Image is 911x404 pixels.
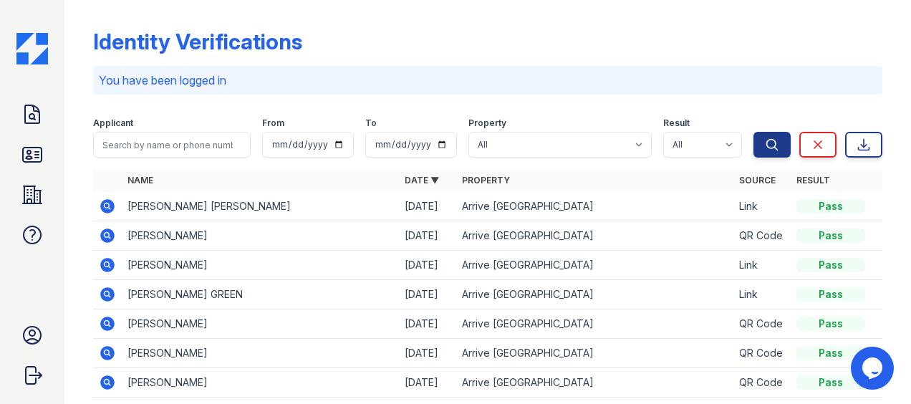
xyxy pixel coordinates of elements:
[122,192,399,221] td: [PERSON_NAME] [PERSON_NAME]
[127,175,153,186] a: Name
[733,309,791,339] td: QR Code
[796,346,865,360] div: Pass
[851,347,897,390] iframe: chat widget
[122,339,399,368] td: [PERSON_NAME]
[456,309,733,339] td: Arrive [GEOGRAPHIC_DATA]
[399,339,456,368] td: [DATE]
[796,175,830,186] a: Result
[733,339,791,368] td: QR Code
[456,339,733,368] td: Arrive [GEOGRAPHIC_DATA]
[93,132,251,158] input: Search by name or phone number
[99,72,877,89] p: You have been logged in
[796,375,865,390] div: Pass
[733,368,791,398] td: QR Code
[462,175,510,186] a: Property
[456,192,733,221] td: Arrive [GEOGRAPHIC_DATA]
[399,368,456,398] td: [DATE]
[122,368,399,398] td: [PERSON_NAME]
[365,117,377,129] label: To
[733,280,791,309] td: Link
[456,251,733,280] td: Arrive [GEOGRAPHIC_DATA]
[456,368,733,398] td: Arrive [GEOGRAPHIC_DATA]
[733,251,791,280] td: Link
[399,280,456,309] td: [DATE]
[93,29,302,54] div: Identity Verifications
[796,199,865,213] div: Pass
[663,117,690,129] label: Result
[399,251,456,280] td: [DATE]
[16,33,48,64] img: CE_Icon_Blue-c292c112584629df590d857e76928e9f676e5b41ef8f769ba2f05ee15b207248.png
[122,280,399,309] td: [PERSON_NAME] GREEN
[399,309,456,339] td: [DATE]
[122,221,399,251] td: [PERSON_NAME]
[796,229,865,243] div: Pass
[733,221,791,251] td: QR Code
[739,175,776,186] a: Source
[399,192,456,221] td: [DATE]
[405,175,439,186] a: Date ▼
[796,317,865,331] div: Pass
[456,221,733,251] td: Arrive [GEOGRAPHIC_DATA]
[468,117,506,129] label: Property
[122,251,399,280] td: [PERSON_NAME]
[796,287,865,302] div: Pass
[796,258,865,272] div: Pass
[456,280,733,309] td: Arrive [GEOGRAPHIC_DATA]
[93,117,133,129] label: Applicant
[262,117,284,129] label: From
[733,192,791,221] td: Link
[122,309,399,339] td: [PERSON_NAME]
[399,221,456,251] td: [DATE]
